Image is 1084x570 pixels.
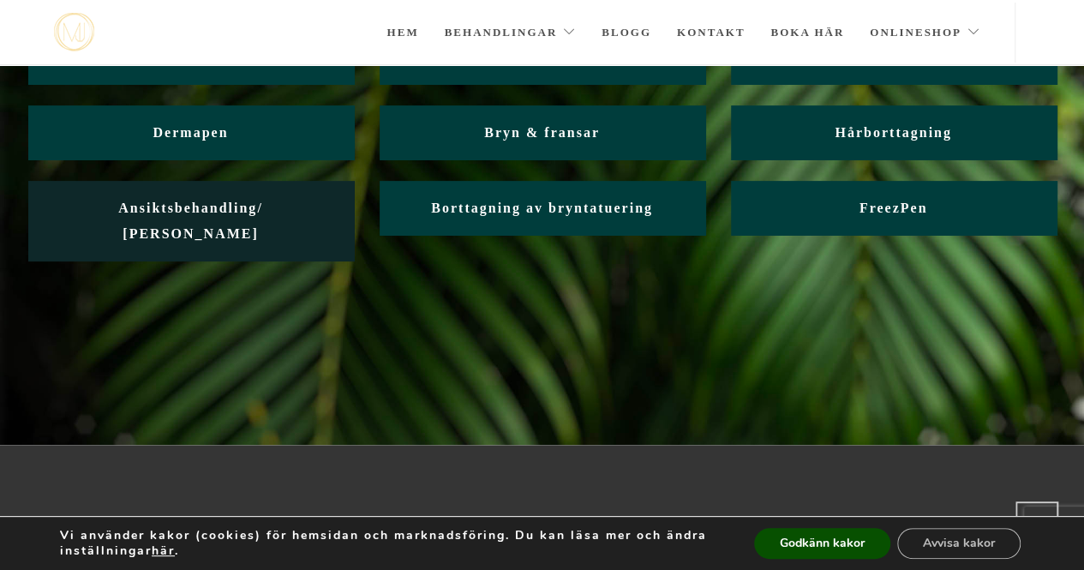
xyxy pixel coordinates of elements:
img: mjstudio [54,13,94,51]
a: mjstudio mjstudio mjstudio [54,13,94,51]
span: Borttagning av bryntatuering [431,201,653,215]
button: Godkänn kakor [754,528,890,559]
a: Dermapen [28,105,354,159]
span: Ansiktsbehandling/ [PERSON_NAME] [118,201,263,241]
a: Hem [386,3,418,63]
button: Avvisa kakor [897,528,1021,559]
a: FreezPen [731,181,1057,235]
a: Blogg [602,3,651,63]
span: Hårborttagning [835,125,951,140]
a: Ansiktsbehandling/ [PERSON_NAME] [28,181,354,261]
a: Bryn & fransar [380,105,705,159]
span: FreezPen [859,201,928,215]
span: Dermapen [153,125,229,140]
button: här [152,543,175,559]
a: Hårborttagning [731,105,1057,159]
a: Onlineshop [870,3,980,63]
a: Kontakt [677,3,746,63]
span: Bryn & fransar [484,125,600,140]
p: Vi använder kakor (cookies) för hemsidan och marknadsföring. Du kan läsa mer och ändra inställnin... [60,528,718,559]
a: Behandlingar [445,3,577,63]
a: Borttagning av bryntatuering [380,181,705,235]
a: Boka här [770,3,844,63]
